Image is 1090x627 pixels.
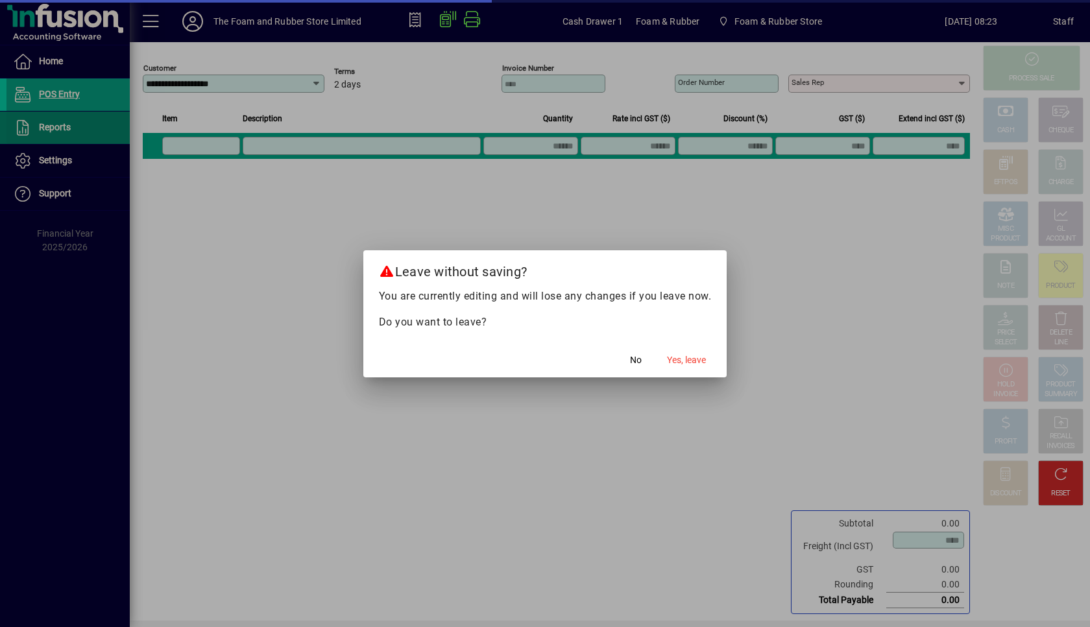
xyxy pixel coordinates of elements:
[662,349,711,372] button: Yes, leave
[630,353,642,367] span: No
[379,314,712,330] p: Do you want to leave?
[379,289,712,304] p: You are currently editing and will lose any changes if you leave now.
[667,353,706,367] span: Yes, leave
[615,349,657,372] button: No
[363,250,727,288] h2: Leave without saving?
